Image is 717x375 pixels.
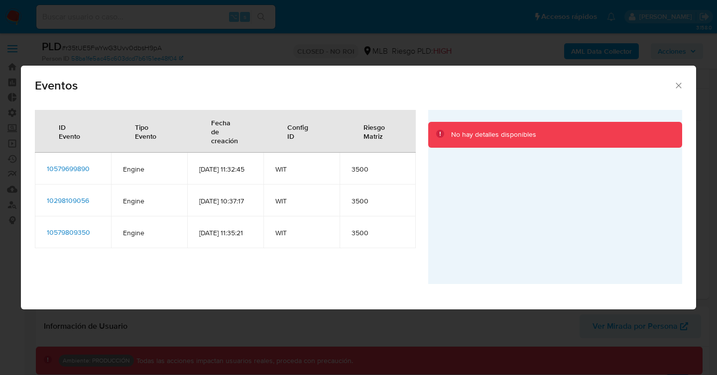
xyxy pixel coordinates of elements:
span: 10298109056 [47,195,89,205]
span: Engine [123,165,175,174]
div: Riesgo Matriz [352,115,404,148]
span: 10579809350 [47,227,90,237]
span: Eventos [35,80,674,92]
div: Config ID [275,115,328,148]
span: 3500 [352,228,404,237]
span: WIT [275,165,328,174]
span: [DATE] 11:35:21 [199,228,251,237]
span: 10579699890 [47,164,90,174]
div: Fecha de creación [199,110,251,152]
span: 3500 [352,196,404,205]
span: Engine [123,228,175,237]
div: ID Evento [47,115,99,148]
span: 3500 [352,165,404,174]
span: [DATE] 10:37:17 [199,196,251,205]
span: [DATE] 11:32:45 [199,165,251,174]
div: Tipo Evento [123,115,175,148]
button: Cerrar [674,81,683,90]
div: No hay detalles disponibles [451,130,536,140]
span: WIT [275,196,328,205]
span: WIT [275,228,328,237]
span: Engine [123,196,175,205]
